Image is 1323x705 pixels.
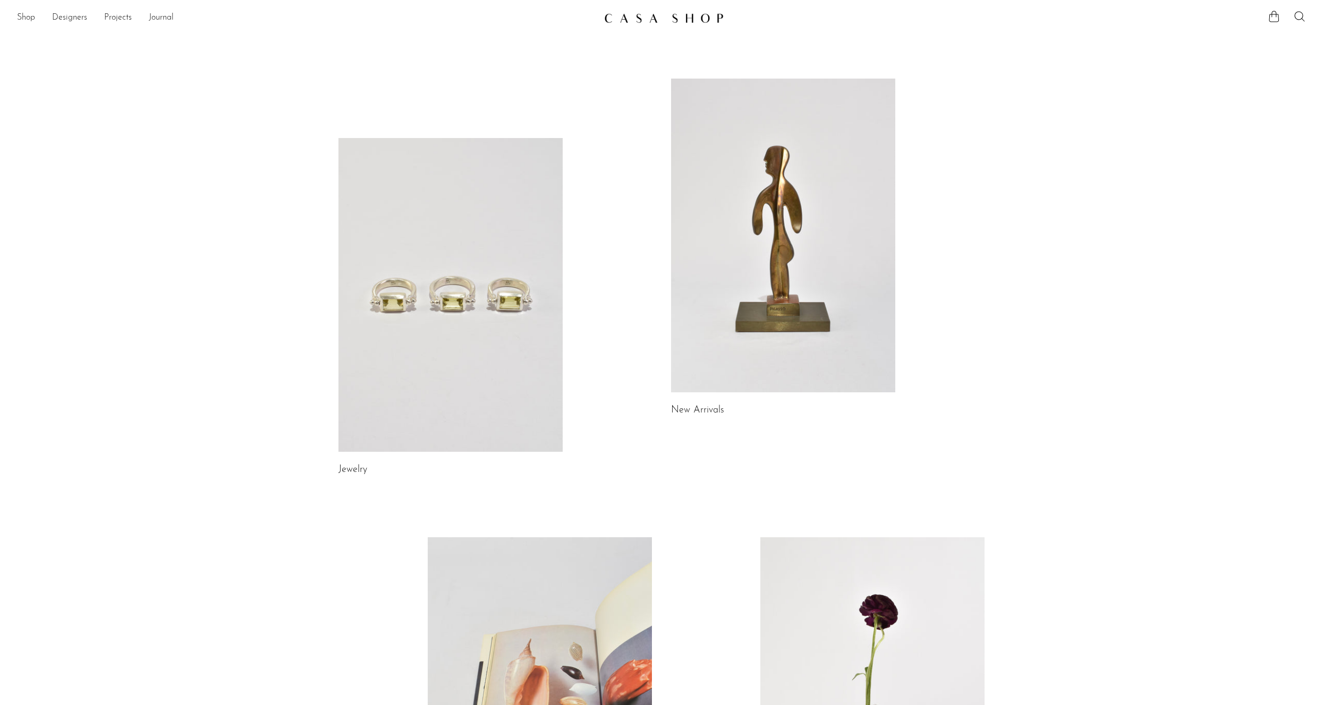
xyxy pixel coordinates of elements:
a: Journal [149,11,174,25]
ul: NEW HEADER MENU [17,9,596,27]
nav: Desktop navigation [17,9,596,27]
a: Jewelry [338,465,367,475]
a: Projects [104,11,132,25]
a: Designers [52,11,87,25]
a: Shop [17,11,35,25]
a: New Arrivals [671,406,724,415]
